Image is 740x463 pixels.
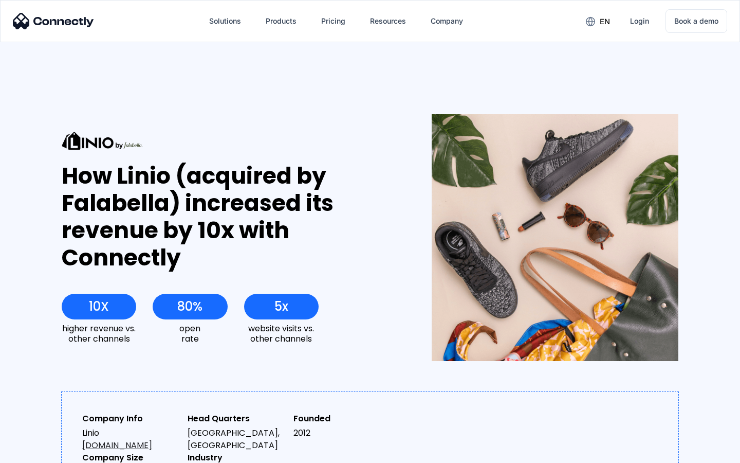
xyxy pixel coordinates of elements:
div: Company [431,14,463,28]
a: Book a demo [665,9,727,33]
div: 5x [274,299,288,314]
div: Products [266,14,297,28]
div: [GEOGRAPHIC_DATA], [GEOGRAPHIC_DATA] [188,427,285,452]
img: Connectly Logo [13,13,94,29]
div: Login [630,14,649,28]
div: Company Info [82,413,179,425]
div: 10X [89,299,109,314]
a: [DOMAIN_NAME] [82,439,152,451]
ul: Language list [21,445,62,459]
aside: Language selected: English [10,445,62,459]
a: Login [622,9,657,33]
div: Head Quarters [188,413,285,425]
div: Founded [293,413,391,425]
div: open rate [153,324,227,343]
div: higher revenue vs. other channels [62,324,136,343]
div: 2012 [293,427,391,439]
a: Pricing [313,9,354,33]
div: website visits vs. other channels [244,324,319,343]
div: 80% [177,299,202,314]
div: Resources [370,14,406,28]
div: Solutions [209,14,241,28]
div: Pricing [321,14,345,28]
div: How Linio (acquired by Falabella) increased its revenue by 10x with Connectly [62,163,394,271]
div: Linio [82,427,179,452]
div: en [600,14,610,29]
